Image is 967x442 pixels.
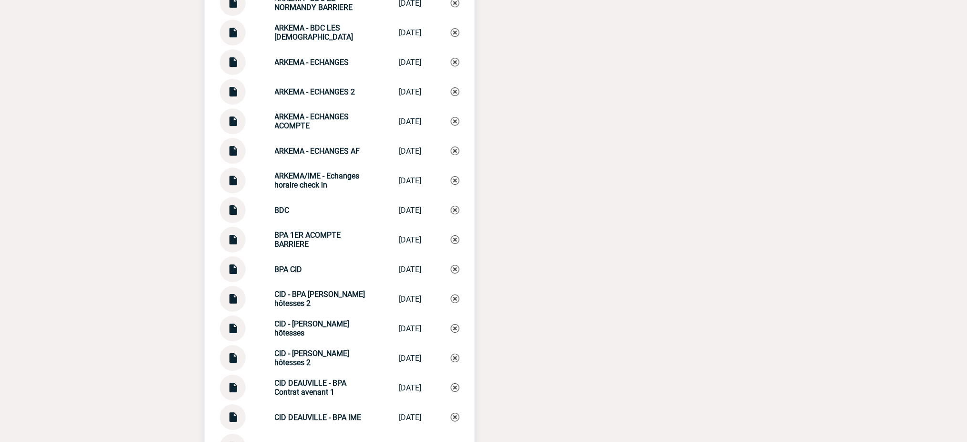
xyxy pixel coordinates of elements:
[275,23,354,42] strong: ARKEMA - BDC LES [DEMOGRAPHIC_DATA]
[451,413,459,421] img: Supprimer
[399,28,422,37] div: [DATE]
[451,265,459,274] img: Supprimer
[399,235,422,244] div: [DATE]
[451,354,459,362] img: Supprimer
[399,413,422,422] div: [DATE]
[275,206,290,215] strong: BDC
[399,176,422,185] div: [DATE]
[399,324,422,333] div: [DATE]
[399,117,422,126] div: [DATE]
[399,354,422,363] div: [DATE]
[399,295,422,304] div: [DATE]
[275,265,302,274] strong: BPA CID
[451,176,459,185] img: Supprimer
[275,231,341,249] strong: BPA 1ER ACOMPTE BARRIERE
[451,235,459,244] img: Supprimer
[275,147,360,156] strong: ARKEMA - ECHANGES AF
[399,206,422,215] div: [DATE]
[451,28,459,37] img: Supprimer
[399,147,422,156] div: [DATE]
[451,147,459,155] img: Supprimer
[451,295,459,303] img: Supprimer
[275,87,355,96] strong: ARKEMA - ECHANGES 2
[275,319,350,337] strong: CID - [PERSON_NAME] hôtesses
[275,58,349,67] strong: ARKEMA - ECHANGES
[451,117,459,126] img: Supprimer
[275,413,362,422] strong: CID DEAUVILLE - BPA IME
[275,349,350,367] strong: CID - [PERSON_NAME] hôtesses 2
[275,379,347,397] strong: CID DEAUVILLE - BPA Contrat avenant 1
[451,87,459,96] img: Supprimer
[399,383,422,392] div: [DATE]
[451,206,459,214] img: Supprimer
[275,112,349,130] strong: ARKEMA - ECHANGES ACOMPTE
[451,383,459,392] img: Supprimer
[399,58,422,67] div: [DATE]
[399,265,422,274] div: [DATE]
[451,58,459,66] img: Supprimer
[399,87,422,96] div: [DATE]
[275,290,365,308] strong: CID - BPA [PERSON_NAME] hôtesses 2
[275,171,360,189] strong: ARKEMA/IME - Echanges horaire check in
[451,324,459,333] img: Supprimer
